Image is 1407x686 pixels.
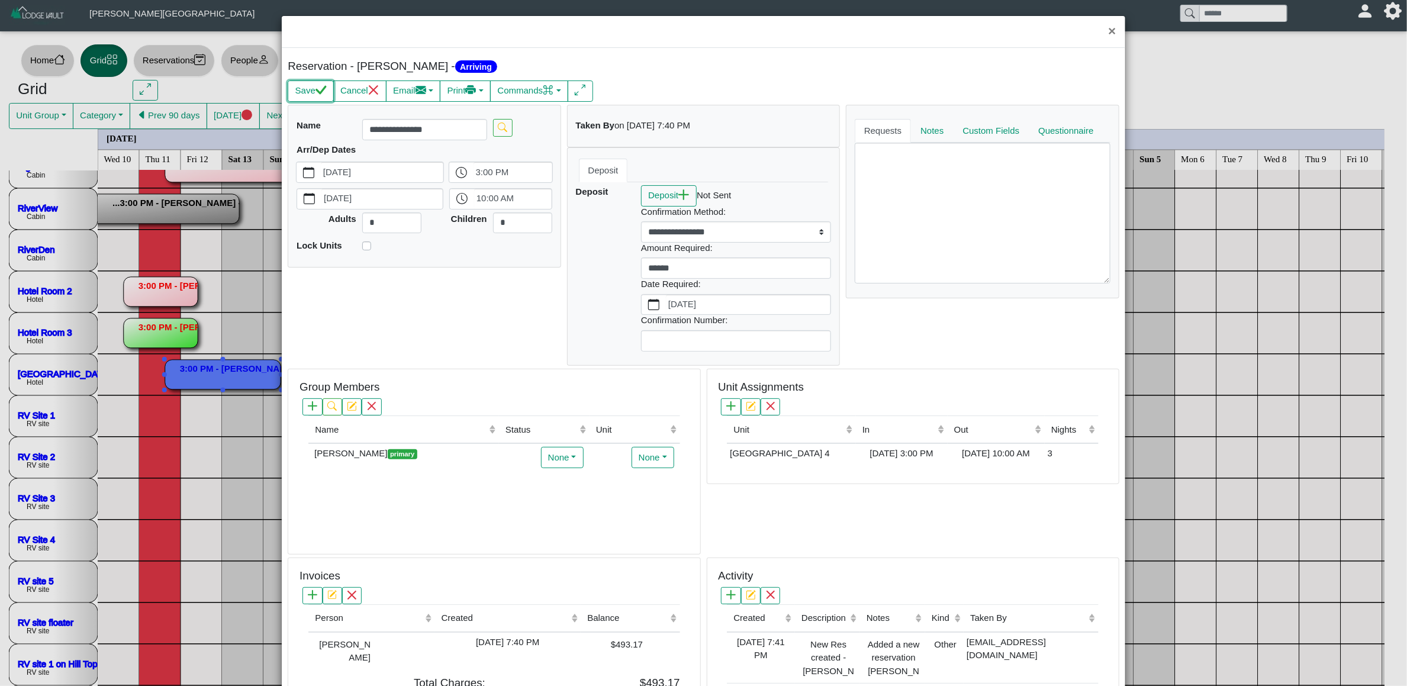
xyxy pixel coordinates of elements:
h5: Unit Assignments [718,381,804,394]
h6: Confirmation Number: [641,315,831,326]
svg: pencil square [347,401,356,411]
button: plus [721,398,740,416]
div: [PERSON_NAME] [311,447,496,460]
a: Deposit [579,159,628,182]
svg: pencil square [746,401,755,411]
b: Lock Units [297,240,342,250]
svg: x [766,401,775,411]
div: Other [928,636,961,652]
svg: x [347,590,356,600]
button: search [493,119,513,136]
button: clock [450,189,474,209]
div: Unit [596,423,668,437]
div: [DATE] 7:41 PM [730,636,792,662]
svg: plus [308,401,317,411]
div: Notes [867,611,913,625]
button: calendar [642,295,666,315]
td: [EMAIL_ADDRESS][DOMAIN_NAME] [964,632,1099,684]
button: Cancelx [333,80,387,102]
div: Created [734,611,783,625]
div: Balance [587,611,667,625]
div: Created [442,611,568,625]
a: Custom Fields [954,119,1029,143]
h5: Invoices [300,569,340,583]
svg: clock [456,167,467,178]
button: pencil square [741,587,761,604]
svg: plus [726,401,736,411]
svg: x [368,85,379,96]
b: Arr/Dep Dates [297,144,356,154]
label: 3:00 PM [474,162,552,182]
button: pencil square [741,398,761,416]
label: [DATE] [321,189,443,209]
button: x [761,398,780,416]
label: [DATE] [321,162,443,182]
b: Name [297,120,321,130]
div: Kind [932,611,951,625]
i: on [DATE] 7:40 PM [614,120,690,130]
svg: search [327,401,337,411]
svg: clock [456,193,468,204]
span: primary [388,449,417,459]
button: clock [449,162,474,182]
label: [DATE] [666,295,830,315]
i: Not Sent [697,190,731,200]
svg: plus [308,590,317,600]
svg: x [367,401,376,411]
div: [DATE] 10:00 AM [951,447,1042,460]
button: plus [302,398,322,416]
svg: x [766,590,775,600]
svg: check [315,85,327,96]
b: Adults [329,214,356,224]
svg: plus [726,590,736,600]
button: x [342,587,362,604]
svg: calendar [303,167,314,178]
svg: command [543,85,554,96]
h5: Reservation - [PERSON_NAME] - [288,60,700,73]
div: $493.17 [584,636,643,652]
b: Deposit [576,186,608,197]
div: [DATE] 3:00 PM [859,447,945,460]
div: Unit [734,423,843,437]
button: x [761,587,780,604]
a: Requests [855,119,911,143]
label: 10:00 AM [474,189,552,209]
button: calendar [297,162,321,182]
td: 3 [1045,443,1099,463]
button: arrows angle expand [568,80,593,102]
button: plus [721,587,740,604]
h6: Date Required: [641,279,831,289]
button: search [323,398,342,416]
h5: Group Members [300,381,379,394]
h6: Confirmation Method: [641,207,831,217]
h6: Amount Required: [641,243,831,253]
button: Depositplus [641,185,697,207]
button: x [362,398,381,416]
a: Notes [911,119,953,143]
svg: pencil square [746,590,755,600]
div: Person [315,611,422,625]
div: New Res created - [PERSON_NAME] [798,636,857,680]
svg: arrows angle expand [575,85,586,96]
svg: calendar [304,193,315,204]
button: pencil square [323,587,342,604]
svg: envelope fill [416,85,427,96]
div: Out [954,423,1032,437]
button: calendar [297,189,321,209]
a: Questionnaire [1029,119,1103,143]
b: Taken By [576,120,615,130]
div: Name [315,423,486,437]
svg: calendar [648,299,659,310]
h5: Activity [718,569,753,583]
svg: pencil square [327,590,337,600]
div: [DATE] 7:40 PM [437,636,578,649]
button: plus [302,587,322,604]
div: Taken By [970,611,1086,625]
button: None [632,447,674,468]
button: Emailenvelope fill [386,80,441,102]
div: [PERSON_NAME] [311,636,371,665]
button: Close [1099,16,1125,47]
button: Savecheck [288,80,333,102]
svg: search [498,123,507,132]
button: Printprinter fill [440,80,491,102]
